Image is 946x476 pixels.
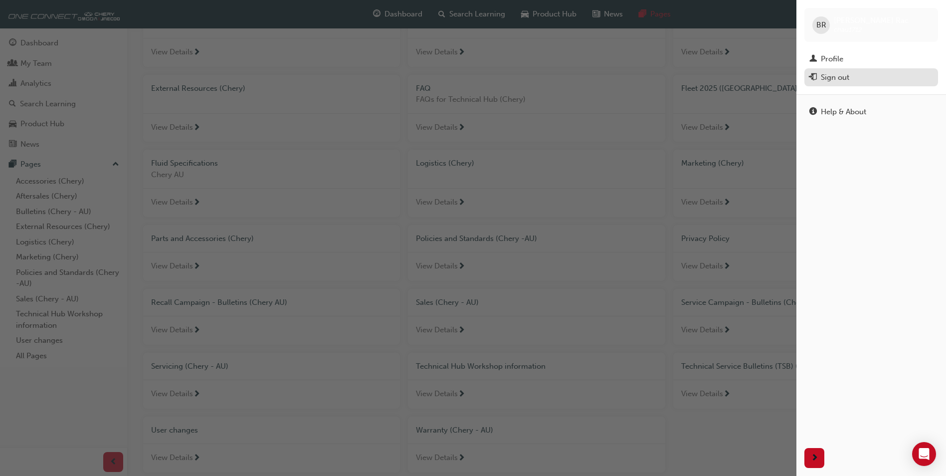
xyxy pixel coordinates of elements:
span: [PERSON_NAME] Rac [834,16,909,25]
span: next-icon [811,452,818,465]
a: Help & About [804,103,938,121]
span: info-icon [809,108,817,117]
span: chau1712 [834,25,862,34]
button: Sign out [804,68,938,87]
a: Profile [804,50,938,68]
div: Open Intercom Messenger [912,442,936,466]
div: Profile [821,53,843,65]
span: man-icon [809,55,817,64]
div: Sign out [821,72,849,83]
div: Help & About [821,106,866,118]
span: exit-icon [809,73,817,82]
span: BR [816,19,826,31]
